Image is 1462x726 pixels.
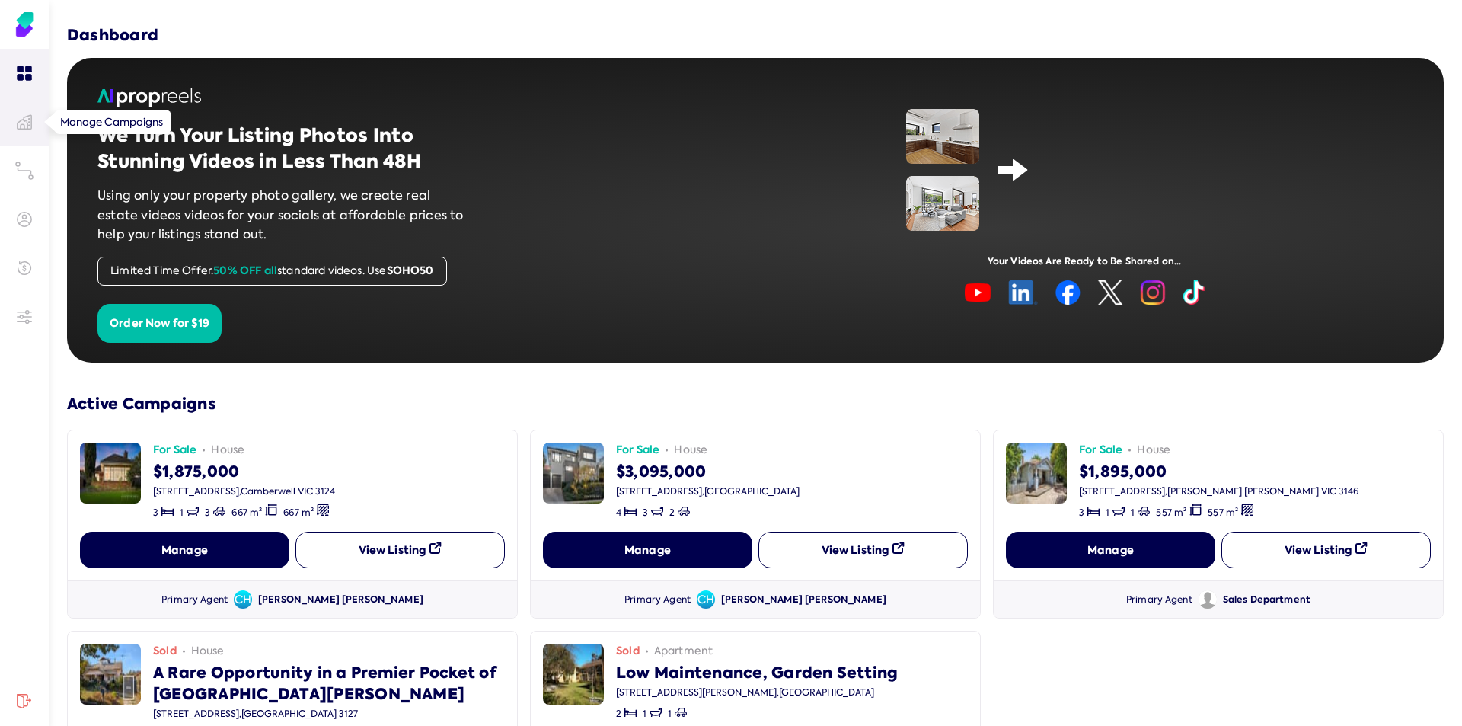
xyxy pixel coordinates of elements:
a: Order Now for $19 [97,315,222,331]
span: 3 [1079,507,1084,519]
img: image [1006,443,1067,504]
h2: We Turn Your Listing Photos Into Stunning Videos in Less Than 48H [97,123,471,174]
span: Avatar of Cooper Hill [697,590,715,609]
span: 1 [180,507,184,519]
span: 2 [616,708,621,720]
span: 1 [668,708,672,720]
img: image [80,644,141,705]
img: Avatar of Sales Department [1199,590,1217,609]
div: [STREET_ADDRESS] , [PERSON_NAME] [PERSON_NAME] VIC 3146 [1079,485,1358,497]
div: [STREET_ADDRESS] , Camberwell VIC 3124 [153,485,335,497]
div: [STREET_ADDRESS][PERSON_NAME] , [GEOGRAPHIC_DATA] [616,686,898,699]
span: 667 m² [231,507,262,519]
img: Soho Agent Portal Home [12,12,37,37]
span: CH [697,590,715,609]
div: Primary Agent [624,593,691,606]
div: [STREET_ADDRESS] , [GEOGRAPHIC_DATA] 3127 [153,708,505,720]
h3: Dashboard [67,24,158,46]
span: 1 [643,708,646,720]
img: image [906,176,979,231]
span: 667 m² [283,507,314,519]
span: 3 [205,507,210,519]
span: For Sale [616,443,659,458]
div: Primary Agent [1126,593,1192,606]
span: 2 [669,507,675,519]
span: Sold [153,644,177,659]
span: house [191,644,225,659]
button: Order Now for $19 [97,304,222,344]
img: image [906,109,979,164]
button: Manage [543,532,752,568]
button: View Listing [1221,532,1431,568]
div: $1,875,000 [153,458,335,482]
span: 3 [643,507,648,519]
img: image [543,443,604,504]
div: Limited Time Offer. standard videos. Use [97,257,447,286]
p: Using only your property photo gallery, we create real estate videos videos for your socials at a... [97,186,471,245]
span: For Sale [153,443,196,458]
img: image [965,280,1205,305]
span: Sold [616,644,640,659]
span: house [1137,443,1170,458]
div: $1,895,000 [1079,458,1358,482]
span: CH [234,590,252,609]
span: 4 [616,507,621,519]
button: Manage [80,532,289,568]
span: Avatar of Cooper Hill [234,590,252,609]
span: house [674,443,707,458]
span: SOHO50 [387,263,434,278]
button: Manage [1006,532,1215,568]
span: 557 m² [1156,507,1186,519]
span: 1 [1106,507,1109,519]
div: Primary Agent [161,593,228,606]
img: image [543,644,604,705]
h3: Active Campaigns [67,393,1444,414]
span: house [211,443,244,458]
span: 50% OFF all [213,263,277,278]
div: $3,095,000 [616,458,800,482]
div: Sales Department [1223,593,1310,606]
span: 1 [1131,507,1135,519]
div: Your Videos Are Ready to Be Shared on... [755,255,1413,268]
div: [STREET_ADDRESS] , [GEOGRAPHIC_DATA] [616,485,800,497]
img: image [80,443,141,504]
div: A Rare Opportunity in a Premier Pocket of [GEOGRAPHIC_DATA][PERSON_NAME] [153,659,505,705]
span: 3 [153,507,158,519]
iframe: Demo [1046,109,1263,231]
span: apartment [654,644,713,659]
span: 557 m² [1208,507,1238,519]
div: [PERSON_NAME] [PERSON_NAME] [258,593,423,606]
button: View Listing [295,532,505,568]
div: Low Maintenance, Garden Setting [616,659,898,683]
div: [PERSON_NAME] [PERSON_NAME] [721,593,886,606]
span: For Sale [1079,443,1122,458]
button: View Listing [758,532,968,568]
